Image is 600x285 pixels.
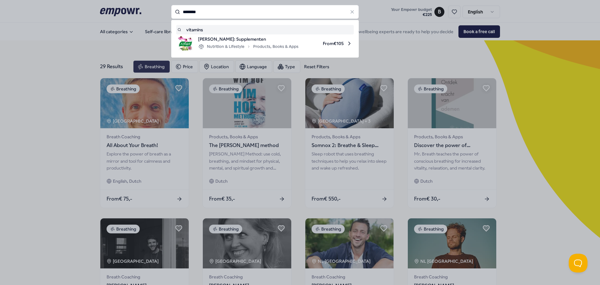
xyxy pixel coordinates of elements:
a: product image[PERSON_NAME]: SupplementenNutrition & LifestyleProducts, Books & AppsFrom€105 [177,36,352,51]
div: Nutrition & Lifestyle Products, Books & Apps [198,43,298,50]
input: Search for products, categories or subcategories [171,5,359,19]
span: From € 105 [303,36,352,51]
a: vitamins [177,26,352,33]
img: product image [177,36,193,51]
span: [PERSON_NAME]: Supplementen [198,36,298,43]
iframe: Help Scout Beacon - Open [569,254,587,272]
